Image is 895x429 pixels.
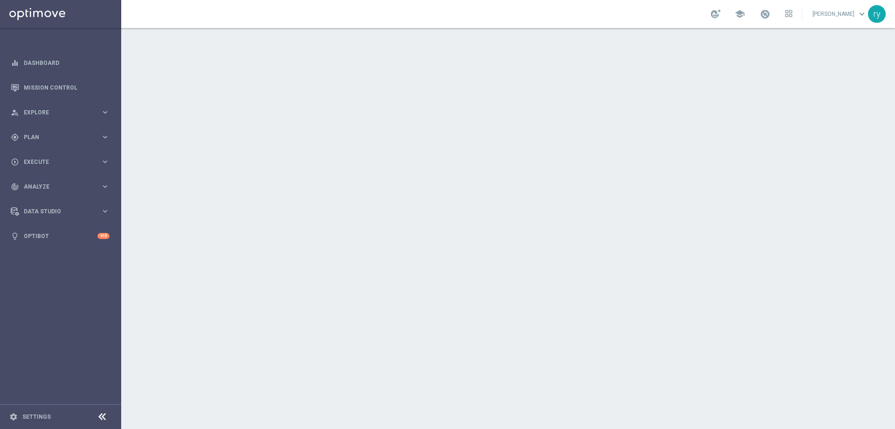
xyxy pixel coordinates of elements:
[11,158,101,166] div: Execute
[24,159,101,165] span: Execute
[735,9,745,19] span: school
[11,207,101,216] div: Data Studio
[9,413,18,421] i: settings
[10,59,110,67] button: equalizer Dashboard
[101,133,110,141] i: keyboard_arrow_right
[24,224,97,248] a: Optibot
[11,133,19,141] i: gps_fixed
[11,50,110,75] div: Dashboard
[24,184,101,190] span: Analyze
[11,108,19,117] i: person_search
[11,158,19,166] i: play_circle_outline
[868,5,886,23] div: ry
[101,108,110,117] i: keyboard_arrow_right
[101,157,110,166] i: keyboard_arrow_right
[812,7,868,21] a: [PERSON_NAME]keyboard_arrow_down
[11,75,110,100] div: Mission Control
[11,224,110,248] div: Optibot
[10,134,110,141] button: gps_fixed Plan keyboard_arrow_right
[22,414,51,420] a: Settings
[10,158,110,166] button: play_circle_outline Execute keyboard_arrow_right
[101,207,110,216] i: keyboard_arrow_right
[11,183,101,191] div: Analyze
[11,108,101,117] div: Explore
[101,182,110,191] i: keyboard_arrow_right
[10,232,110,240] button: lightbulb Optibot +10
[11,232,19,240] i: lightbulb
[11,183,19,191] i: track_changes
[857,9,867,19] span: keyboard_arrow_down
[11,59,19,67] i: equalizer
[24,110,101,115] span: Explore
[10,84,110,91] button: Mission Control
[10,183,110,190] button: track_changes Analyze keyboard_arrow_right
[24,209,101,214] span: Data Studio
[10,208,110,215] button: Data Studio keyboard_arrow_right
[97,233,110,239] div: +10
[24,50,110,75] a: Dashboard
[24,75,110,100] a: Mission Control
[24,134,101,140] span: Plan
[10,109,110,116] button: person_search Explore keyboard_arrow_right
[11,133,101,141] div: Plan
